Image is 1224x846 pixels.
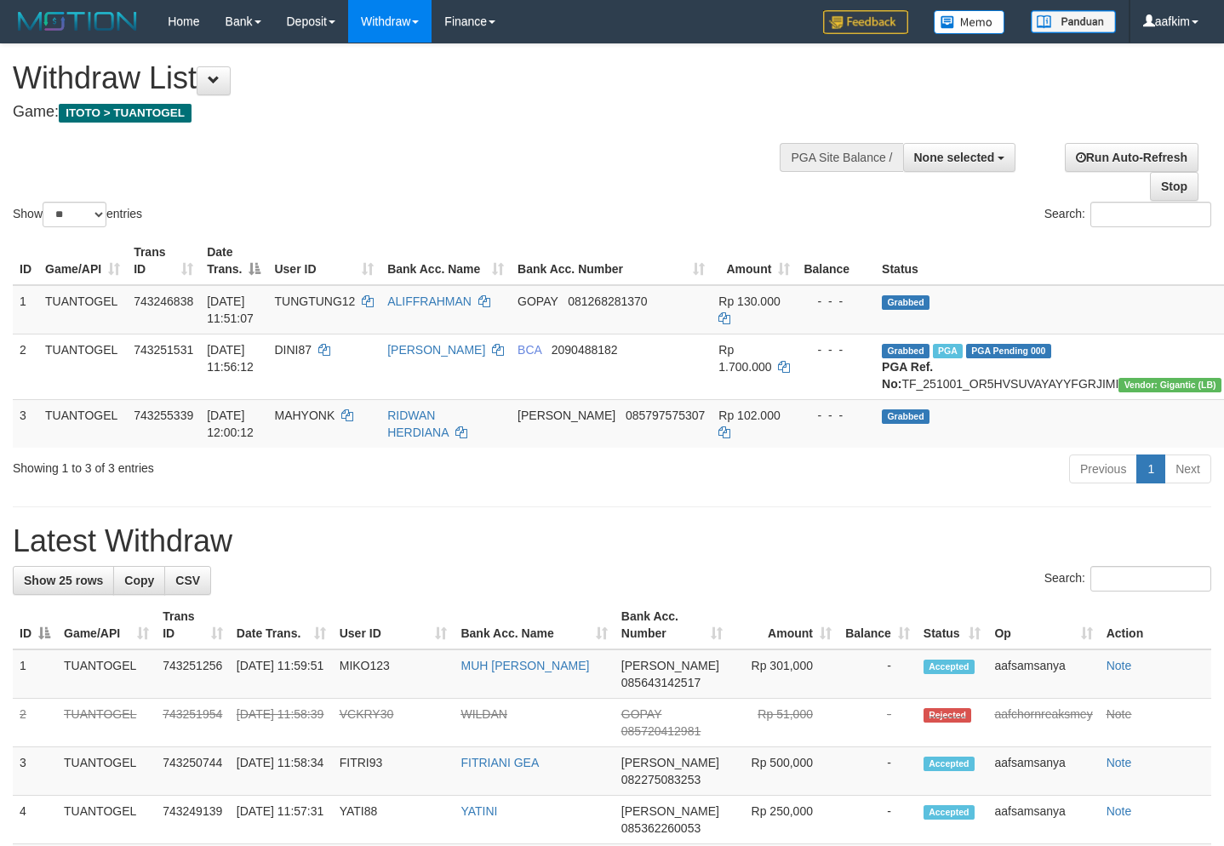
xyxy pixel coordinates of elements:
span: TUNGTUNG12 [274,294,355,308]
a: Run Auto-Refresh [1065,143,1198,172]
span: Grabbed [882,295,929,310]
td: TUANTOGEL [57,796,156,844]
label: Search: [1044,566,1211,592]
td: [DATE] 11:59:51 [230,649,333,699]
img: Feedback.jpg [823,10,908,34]
span: ITOTO > TUANTOGEL [59,104,192,123]
td: [DATE] 11:57:31 [230,796,333,844]
th: Bank Acc. Name: activate to sort column ascending [380,237,511,285]
td: - [838,699,917,747]
td: aafsamsanya [987,747,1099,796]
div: - - - [804,293,868,310]
span: Grabbed [882,344,929,358]
td: TUANTOGEL [57,649,156,699]
span: Copy 085362260053 to clipboard [621,821,701,835]
td: 743251256 [156,649,230,699]
td: - [838,796,917,844]
a: Next [1164,454,1211,483]
a: Show 25 rows [13,566,114,595]
div: - - - [804,407,868,424]
a: 1 [1136,454,1165,483]
td: 3 [13,399,38,448]
th: Bank Acc. Number: activate to sort column ascending [615,601,729,649]
td: aafsamsanya [987,649,1099,699]
span: Show 25 rows [24,574,103,587]
th: Trans ID: activate to sort column ascending [127,237,200,285]
a: Note [1107,707,1132,721]
a: Copy [113,566,165,595]
td: TUANTOGEL [57,747,156,796]
td: - [838,649,917,699]
span: Copy 081268281370 to clipboard [568,294,647,308]
td: aafchornreaksmey [987,699,1099,747]
td: 1 [13,649,57,699]
th: Bank Acc. Number: activate to sort column ascending [511,237,712,285]
img: MOTION_logo.png [13,9,142,34]
td: FITRI93 [333,747,455,796]
th: Game/API: activate to sort column ascending [38,237,127,285]
td: Rp 301,000 [729,649,838,699]
h1: Withdraw List [13,61,799,95]
td: [DATE] 11:58:39 [230,699,333,747]
span: Rp 1.700.000 [718,343,771,374]
td: TUANTOGEL [38,334,127,399]
label: Search: [1044,202,1211,227]
span: 743246838 [134,294,193,308]
span: Rp 102.000 [718,409,780,422]
span: 743255339 [134,409,193,422]
td: Rp 51,000 [729,699,838,747]
div: Showing 1 to 3 of 3 entries [13,453,497,477]
a: ALIFFRAHMAN [387,294,472,308]
td: TUANTOGEL [57,699,156,747]
span: [DATE] 11:56:12 [207,343,254,374]
a: Note [1107,659,1132,672]
span: Rejected [924,708,971,723]
th: Balance: activate to sort column ascending [838,601,917,649]
th: User ID: activate to sort column ascending [267,237,380,285]
th: ID: activate to sort column descending [13,601,57,649]
span: Marked by aafyoumonoriya [933,344,963,358]
td: 743250744 [156,747,230,796]
span: MAHYONK [274,409,335,422]
td: MIKO123 [333,649,455,699]
span: GOPAY [621,707,661,721]
span: [PERSON_NAME] [518,409,615,422]
input: Search: [1090,202,1211,227]
th: Date Trans.: activate to sort column descending [200,237,267,285]
span: Grabbed [882,409,929,424]
h1: Latest Withdraw [13,524,1211,558]
td: 2 [13,699,57,747]
a: Note [1107,804,1132,818]
span: BCA [518,343,541,357]
td: VCKRY30 [333,699,455,747]
a: Stop [1150,172,1198,201]
th: Op: activate to sort column ascending [987,601,1099,649]
img: panduan.png [1031,10,1116,33]
th: Status: activate to sort column ascending [917,601,988,649]
span: Accepted [924,660,975,674]
b: PGA Ref. No: [882,360,933,391]
td: [DATE] 11:58:34 [230,747,333,796]
th: Date Trans.: activate to sort column ascending [230,601,333,649]
label: Show entries [13,202,142,227]
td: 1 [13,285,38,334]
td: 4 [13,796,57,844]
th: Trans ID: activate to sort column ascending [156,601,230,649]
th: Bank Acc. Name: activate to sort column ascending [454,601,614,649]
span: Vendor URL: https://dashboard.q2checkout.com/secure [1118,378,1221,392]
td: 2 [13,334,38,399]
td: TUANTOGEL [38,285,127,334]
span: [DATE] 12:00:12 [207,409,254,439]
th: User ID: activate to sort column ascending [333,601,455,649]
select: Showentries [43,202,106,227]
a: FITRIANI GEA [460,756,539,769]
td: Rp 500,000 [729,747,838,796]
span: [PERSON_NAME] [621,659,719,672]
td: aafsamsanya [987,796,1099,844]
th: Amount: activate to sort column ascending [712,237,797,285]
a: Note [1107,756,1132,769]
span: [DATE] 11:51:07 [207,294,254,325]
span: Copy 085643142517 to clipboard [621,676,701,689]
a: [PERSON_NAME] [387,343,485,357]
td: 743251954 [156,699,230,747]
